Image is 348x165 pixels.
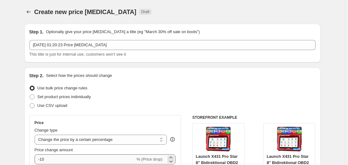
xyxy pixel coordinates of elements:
[277,127,302,152] img: 81E32OS7Q7L_80x.jpg
[29,29,44,35] h2: Step 1.
[24,7,33,16] button: Price change jobs
[35,120,44,125] h3: Price
[35,128,58,132] span: Change type
[169,136,176,142] div: help
[141,9,149,14] span: Draft
[37,94,91,99] span: Set product prices individually
[35,154,135,164] input: -15
[29,52,126,57] span: This title is just for internal use, customers won't see it
[37,103,67,108] span: Use CSV upload
[192,115,316,120] h6: STOREFRONT EXAMPLE
[29,72,44,79] h2: Step 2.
[137,157,162,162] span: % (Price drop)
[46,72,112,79] p: Select how the prices should change
[34,8,137,15] span: Create new price [MEDICAL_DATA]
[46,29,200,35] p: Optionally give your price [MEDICAL_DATA] a title (eg "March 30% off sale on boots")
[37,86,87,90] span: Use bulk price change rules
[206,127,231,152] img: 81E32OS7Q7L_80x.jpg
[35,147,73,152] span: Price change amount
[29,40,316,50] input: 30% off holiday sale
